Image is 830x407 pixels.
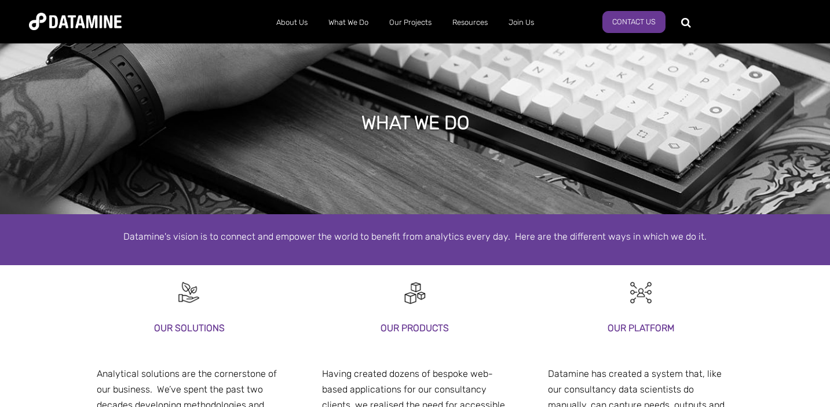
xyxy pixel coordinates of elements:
[548,320,734,336] h3: our platform
[498,8,544,38] a: Join Us
[266,8,318,38] a: About Us
[402,280,428,306] img: Digital Activation-1
[361,110,469,135] h1: what we do
[97,347,149,358] span: our platform
[548,347,601,358] span: our platform
[97,320,283,336] h3: Our solutions
[318,8,379,38] a: What We Do
[85,229,745,244] p: Datamine's vision is to connect and empower the world to benefit from analytics every day. Here a...
[628,280,654,306] img: Customer Analytics-1
[602,11,666,33] a: Contact Us
[379,8,442,38] a: Our Projects
[322,320,508,336] h3: our products
[322,347,375,358] span: our platform
[176,280,202,306] img: Recruitment Black-10-1
[442,8,498,38] a: Resources
[29,13,122,30] img: Datamine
